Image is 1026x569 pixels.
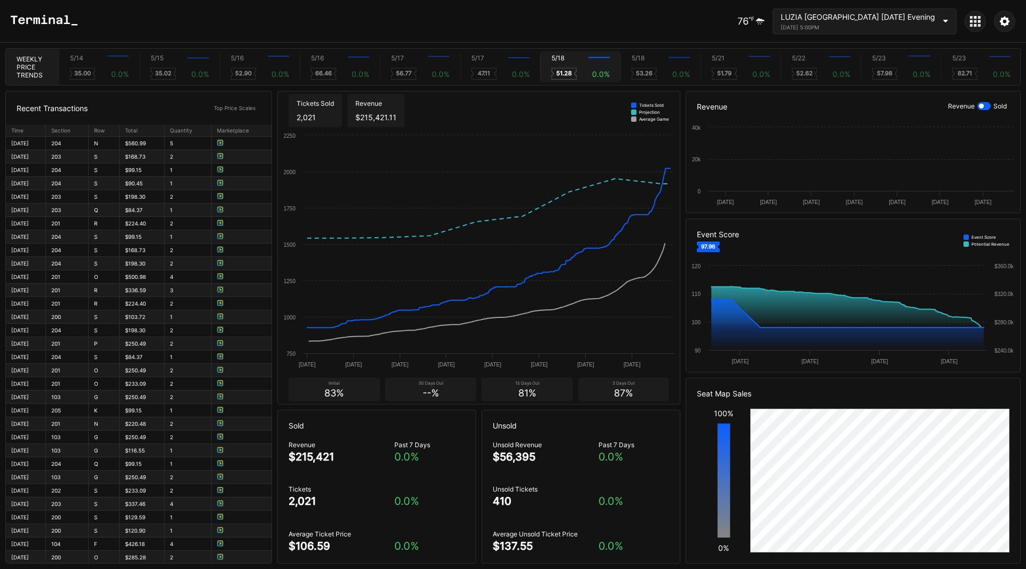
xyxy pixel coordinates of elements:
div: $215,421 [289,450,334,463]
text: $280.0k [994,319,1014,325]
td: G [89,471,119,484]
div: [DATE] [11,233,40,240]
td: 2 [164,484,211,497]
div: [DATE] [11,260,40,267]
div: 5/16 [311,54,324,62]
td: $224.40 [119,217,164,230]
td: 1 [164,457,211,471]
td: 204 [46,324,89,337]
div: [DATE] [11,394,40,400]
div: [DATE] [11,420,40,427]
td: O [89,377,119,391]
div: 30 Days Out [391,380,471,387]
text: 1000 [284,315,296,321]
text: 1500 [284,242,296,248]
text: 1750 [284,206,296,212]
div: ℉ [749,15,754,22]
text: $360.0k [994,263,1014,269]
div: 0.0 % [512,69,530,79]
td: 103 [46,431,89,444]
div: [DATE] [11,461,40,467]
td: R [89,284,119,297]
div: [DATE] [11,407,40,414]
td: S [89,244,119,257]
text: 35.02 [155,69,172,77]
td: 204 [46,177,89,190]
text: [DATE] [485,362,502,368]
td: 204 [46,137,89,150]
div: 0.0 % [111,69,129,79]
text: [DATE] [345,362,362,368]
img: e325676613568e63997d.png [217,206,223,213]
text: [DATE] [392,362,409,368]
div: [DATE] [11,380,40,387]
text: 82.71 [958,69,973,77]
td: S [89,177,119,190]
td: 2 [164,244,211,257]
td: G [89,444,119,457]
td: S [89,150,119,163]
div: 0.0 % [833,69,850,79]
div: [DATE] [11,354,40,360]
div: [DATE] [11,180,40,186]
div: 5/22 [792,54,805,62]
td: $250.49 [119,471,164,484]
text: 120 [692,263,701,269]
text: 53.26 [636,69,652,77]
img: e325676613568e63997d.png [217,326,223,333]
td: 201 [46,217,89,230]
text: [DATE] [846,199,863,205]
div: Revenue [686,91,1020,122]
div: 0.0 % [394,495,465,508]
img: e325676613568e63997d.png [217,313,223,319]
div: 5/17 [391,54,404,62]
text: [DATE] [531,362,548,368]
div: Projection [639,110,660,115]
td: 103 [46,391,89,404]
td: 1 [164,350,211,364]
td: $116.55 [119,444,164,457]
td: R [89,217,119,230]
td: 1 [164,404,211,417]
img: e325676613568e63997d.png [217,166,223,173]
img: e325676613568e63997d.png [217,473,223,480]
div: [DATE] [11,247,40,253]
text: [DATE] [438,362,455,368]
td: 2 [164,431,211,444]
td: S [89,511,119,524]
td: $99.15 [119,163,164,177]
td: S [89,497,119,511]
td: $99.15 [119,230,164,244]
text: 52.62 [796,69,813,77]
td: 3 [164,284,211,297]
img: e325676613568e63997d.png [217,407,223,413]
div: 0.0 % [598,450,669,463]
div: Tickets Sold [297,99,334,107]
td: 1 [164,310,211,324]
td: 201 [46,417,89,431]
div: 5/14 [70,54,83,62]
div: 0.0 % [913,69,930,79]
td: 103 [46,471,89,484]
div: 2,021 [289,495,316,508]
text: 66.46 [315,69,332,77]
div: 5/18 [551,54,564,62]
text: [DATE] [975,199,992,205]
div: Top Price Scales [208,102,261,114]
div: [DATE] [11,220,40,227]
td: $250.49 [119,391,164,404]
text: 35.00 [74,69,91,77]
div: 0.0 % [271,69,289,79]
div: 83 % [324,387,344,399]
div: 5/17 [471,54,484,62]
img: e325676613568e63997d.png [217,554,223,560]
div: 5/23 [952,54,966,62]
div: 2,021 [297,113,316,122]
td: 204 [46,244,89,257]
text: [DATE] [802,358,819,364]
img: e325676613568e63997d.png [217,433,223,440]
td: $198.30 [119,257,164,270]
td: $99.15 [119,457,164,471]
td: 1 [164,230,211,244]
td: 2 [164,471,211,484]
